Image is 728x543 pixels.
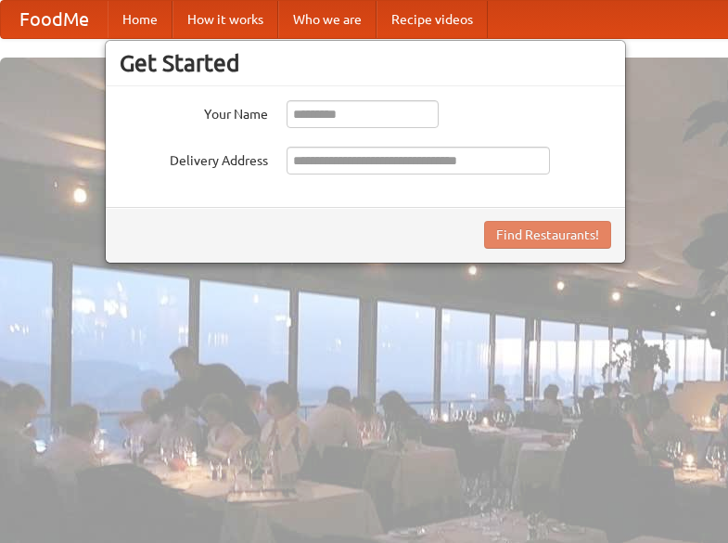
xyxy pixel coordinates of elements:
[278,1,377,38] a: Who we are
[108,1,172,38] a: Home
[1,1,108,38] a: FoodMe
[377,1,488,38] a: Recipe videos
[120,147,268,170] label: Delivery Address
[120,100,268,123] label: Your Name
[120,49,611,77] h3: Get Started
[172,1,278,38] a: How it works
[484,221,611,249] button: Find Restaurants!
